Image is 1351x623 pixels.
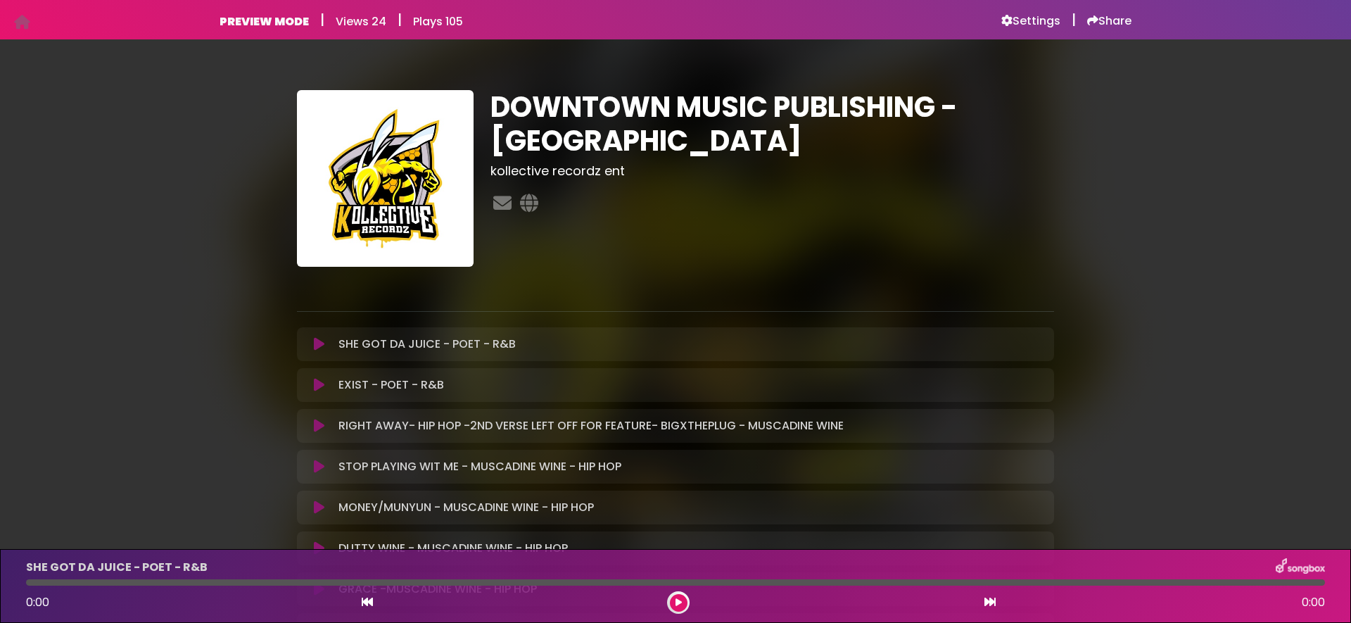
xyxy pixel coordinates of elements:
[338,377,444,394] p: EXIST - POET - R&B
[338,458,621,475] p: STOP PLAYING WIT ME - MUSCADINE WINE - HIP HOP
[320,11,324,28] h5: |
[336,15,386,28] h6: Views 24
[220,15,309,28] h6: PREVIEW MODE
[1302,594,1325,611] span: 0:00
[26,559,208,576] p: SHE GOT DA JUICE - POET - R&B
[1276,558,1325,577] img: songbox-logo-white.png
[338,499,594,516] p: MONEY/MUNYUN - MUSCADINE WINE - HIP HOP
[26,594,49,610] span: 0:00
[413,15,463,28] h6: Plays 105
[398,11,402,28] h5: |
[338,336,516,353] p: SHE GOT DA JUICE - POET - R&B
[338,540,568,557] p: DUTTY WINE - MUSCADINE WINE - HIP HOP
[1001,14,1060,28] a: Settings
[490,90,1054,158] h1: DOWNTOWN MUSIC PUBLISHING - [GEOGRAPHIC_DATA]
[490,163,1054,179] h3: kollective recordz ent
[1072,11,1076,28] h5: |
[1087,14,1131,28] a: Share
[338,417,844,434] p: RIGHT AWAY- HIP HOP -2ND VERSE LEFT OFF FOR FEATURE- BIGXTHEPLUG - MUSCADINE WINE
[297,90,474,267] img: d08zrjNNSyGIDyHtl6Aw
